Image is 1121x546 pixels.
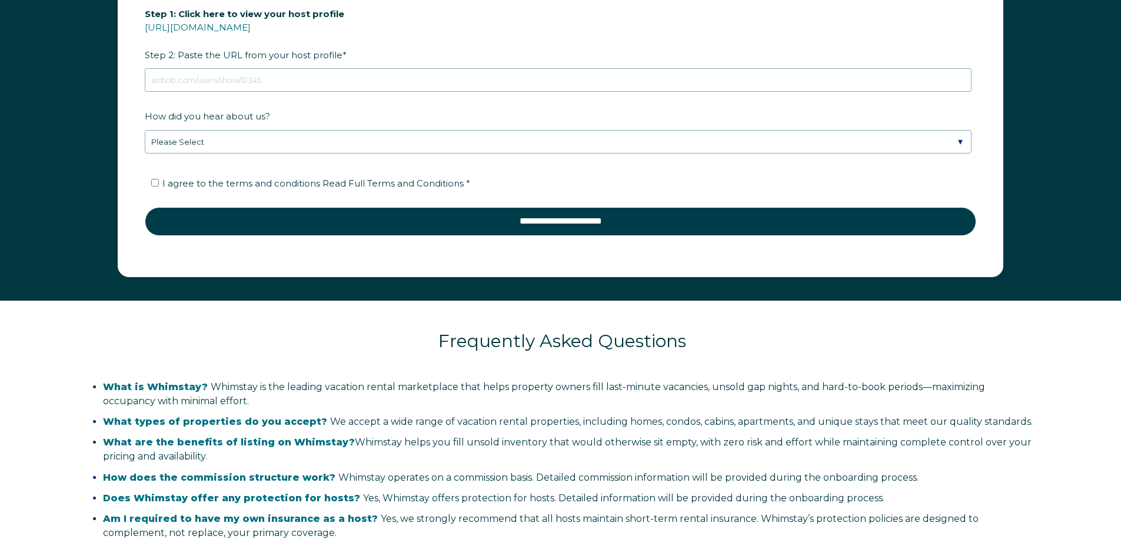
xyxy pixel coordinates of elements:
[103,416,327,427] span: What types of properties do you accept?
[103,492,360,504] span: Does Whimstay offer any protection for hosts?
[320,178,466,189] a: Read Full Terms and Conditions
[103,416,1033,427] span: We accept a wide range of vacation rental properties, including homes, condos, cabins, apartments...
[103,437,1032,462] span: Whimstay helps you fill unsold inventory that would otherwise sit empty, with zero risk and effor...
[103,513,979,538] span: Yes, we strongly recommend that all hosts maintain short-term rental insurance. Whimstay’s protec...
[145,107,270,125] span: How did you hear about us?
[103,472,919,483] span: Whimstay operates on a commission basis. Detailed commission information will be provided during ...
[145,68,972,92] input: airbnb.com/users/show/12345
[103,437,355,448] strong: What are the benefits of listing on Whimstay?
[103,472,335,483] span: How does the commission structure work?
[103,513,378,524] span: Am I required to have my own insurance as a host?
[162,178,470,189] span: I agree to the terms and conditions
[438,330,686,352] span: Frequently Asked Questions
[322,178,464,189] span: Read Full Terms and Conditions
[103,381,985,407] span: Whimstay is the leading vacation rental marketplace that helps property owners fill last-minute v...
[145,22,251,33] a: [URL][DOMAIN_NAME]
[145,5,344,64] span: Step 2: Paste the URL from your host profile
[103,492,884,504] span: Yes, Whimstay offers protection for hosts. Detailed information will be provided during the onboa...
[145,5,344,23] span: Step 1: Click here to view your host profile
[151,179,159,187] input: I agree to the terms and conditions Read Full Terms and Conditions *
[103,381,208,392] span: What is Whimstay?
